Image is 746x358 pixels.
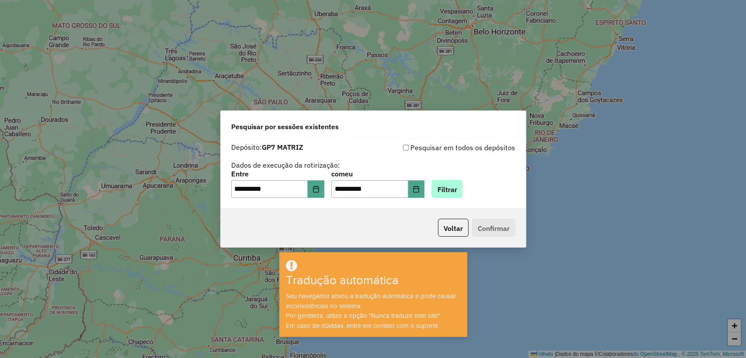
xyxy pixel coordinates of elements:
font: Por gentileza, utilize a opção "Nunca traduzir este site". [286,312,441,319]
button: Filtrar [431,180,462,198]
button: Escolha a data [308,180,324,198]
font: Voltar [444,224,463,233]
font: Dados de execução da rotirização: [231,161,340,169]
font: Pesquisar por sessões existentes [231,122,339,131]
font: Em caso de dúvidas, entre em contato com o suporte. [286,322,439,329]
font: Seu navegador ativou a tradução automática e pode causar inconsistências no sistema. [286,292,456,309]
font: GP7 MATRIZ [262,143,303,151]
button: Voltar [438,219,468,237]
font: Pesquisar em todos os depósitos [410,143,515,152]
font: Depósito: [231,143,262,151]
font: Entre [231,169,249,178]
font: Tradução automática [286,273,399,287]
button: Escolha a data [408,180,425,198]
font: Filtrar [437,185,457,194]
font: comeu [331,169,353,178]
